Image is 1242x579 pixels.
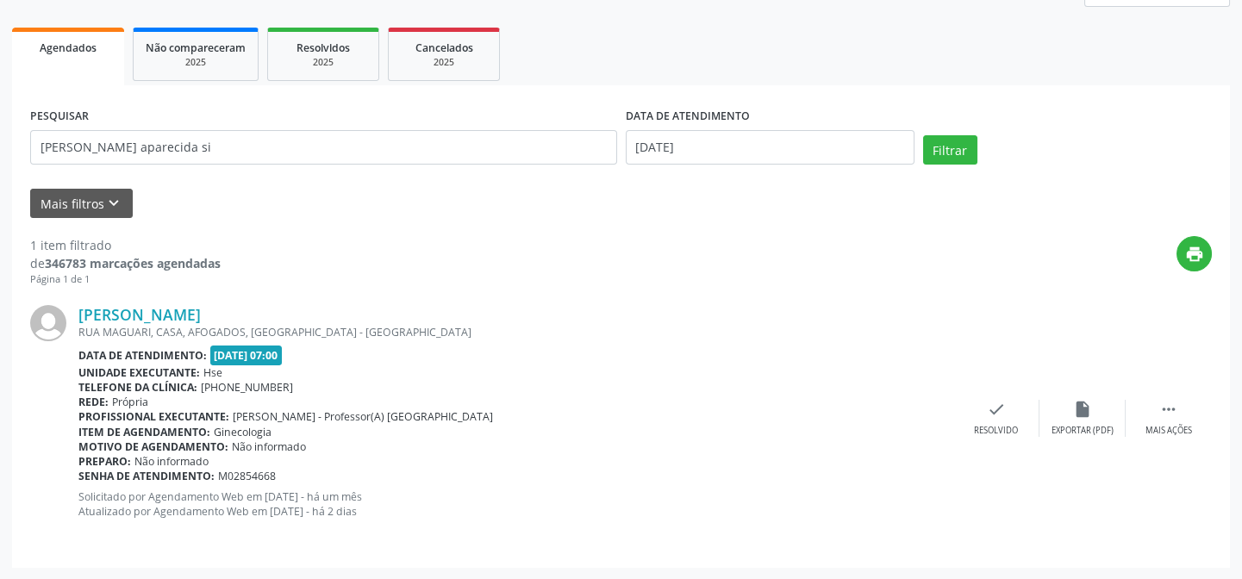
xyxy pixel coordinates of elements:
span: M02854668 [218,469,276,483]
div: Página 1 de 1 [30,272,221,287]
strong: 346783 marcações agendadas [45,255,221,271]
div: 2025 [146,56,246,69]
label: DATA DE ATENDIMENTO [626,103,750,130]
b: Data de atendimento: [78,348,207,363]
i: check [987,400,1006,419]
button: print [1176,236,1212,271]
div: RUA MAGUARI, CASA, AFOGADOS, [GEOGRAPHIC_DATA] - [GEOGRAPHIC_DATA] [78,325,953,339]
b: Motivo de agendamento: [78,439,228,454]
b: Profissional executante: [78,409,229,424]
button: Filtrar [923,135,977,165]
b: Unidade executante: [78,365,200,380]
b: Rede: [78,395,109,409]
span: Agendados [40,40,97,55]
i: keyboard_arrow_down [104,194,123,213]
span: Não compareceram [146,40,246,55]
span: Ginecologia [214,425,271,439]
span: Resolvidos [296,40,350,55]
b: Preparo: [78,454,131,469]
div: Resolvido [974,425,1018,437]
p: Solicitado por Agendamento Web em [DATE] - há um mês Atualizado por Agendamento Web em [DATE] - h... [78,489,953,519]
div: Exportar (PDF) [1052,425,1114,437]
div: 2025 [401,56,487,69]
b: Item de agendamento: [78,425,210,439]
span: [PHONE_NUMBER] [201,380,293,395]
span: [DATE] 07:00 [210,346,283,365]
input: Selecione um intervalo [626,130,914,165]
div: 2025 [280,56,366,69]
button: Mais filtroskeyboard_arrow_down [30,189,133,219]
i: print [1185,245,1204,264]
span: Cancelados [415,40,473,55]
div: Mais ações [1145,425,1192,437]
img: img [30,305,66,341]
b: Senha de atendimento: [78,469,215,483]
i:  [1159,400,1178,419]
span: Própria [112,395,148,409]
input: Nome, código do beneficiário ou CPF [30,130,617,165]
div: de [30,254,221,272]
span: Hse [203,365,222,380]
label: PESQUISAR [30,103,89,130]
a: [PERSON_NAME] [78,305,201,324]
i: insert_drive_file [1073,400,1092,419]
span: [PERSON_NAME] - Professor(A) [GEOGRAPHIC_DATA] [233,409,493,424]
span: Não informado [232,439,306,454]
div: 1 item filtrado [30,236,221,254]
span: Não informado [134,454,209,469]
b: Telefone da clínica: [78,380,197,395]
